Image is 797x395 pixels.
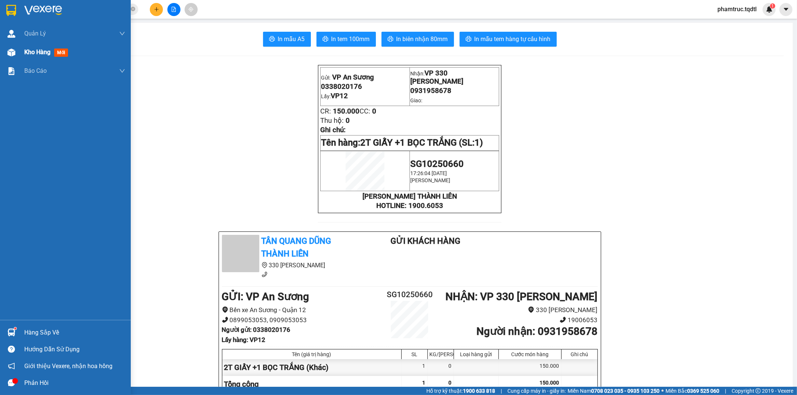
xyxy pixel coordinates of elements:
[262,236,331,259] b: Tân Quang Dũng Thành Liên
[8,379,15,386] span: message
[188,7,194,12] span: aim
[475,137,483,148] span: 1)
[320,116,344,125] span: Thu hộ:
[725,387,726,395] span: |
[540,380,559,386] span: 150.000
[278,34,305,44] span: In mẫu A5
[8,346,15,353] span: question-circle
[222,290,309,303] b: GỬI : VP An Sương
[591,388,659,394] strong: 0708 023 035 - 0935 103 250
[171,7,176,12] span: file-add
[320,107,331,115] span: CR:
[24,327,125,338] div: Hàng sắp về
[449,380,452,386] span: 0
[410,69,463,85] span: VP 330 [PERSON_NAME]
[687,388,719,394] strong: 0369 525 060
[661,389,664,392] span: ⚪️
[167,3,180,16] button: file-add
[52,40,99,57] li: VP VP 330 [PERSON_NAME]
[770,3,775,9] sup: 1
[390,236,460,246] b: Gửi khách hàng
[360,137,483,148] span: 2T GIẤY +1 BỌC TRẮNG (SL:
[222,307,228,313] span: environment
[24,361,112,371] span: Giới thiệu Vexere, nhận hoa hồng
[269,36,275,43] span: printer
[4,50,9,55] span: environment
[119,68,125,74] span: down
[321,83,362,91] span: 0338020176
[779,3,793,16] button: caret-down
[410,97,422,103] span: Giao:
[783,6,790,13] span: caret-down
[6,5,16,16] img: logo-vxr
[476,325,597,338] b: Người nhận : 0931958678
[372,107,376,115] span: 0
[7,329,15,336] img: warehouse-icon
[24,29,46,38] span: Quản Lý
[410,177,450,183] span: [PERSON_NAME]
[410,159,464,169] span: SG10250660
[320,126,346,134] span: Ghi chú:
[396,34,448,44] span: In biên nhận 80mm
[665,387,719,395] span: Miền Bắc
[321,137,483,148] span: Tên hàng:
[321,93,348,99] span: Lấy:
[410,170,447,176] span: 17:26:04 [DATE]
[499,359,562,376] div: 150.000
[222,305,379,315] li: Bến xe An Sương - Quận 12
[8,363,15,370] span: notification
[331,92,348,100] span: VP12
[24,344,125,355] div: Hướng dẫn sử dụng
[131,7,135,11] span: close-circle
[119,31,125,37] span: down
[263,32,311,47] button: printerIn mẫu A5
[222,315,379,325] li: 0899053053, 0909053053
[376,202,443,210] strong: HOTLINE: 1900.6053
[423,380,426,386] span: 1
[507,387,566,395] span: Cung cấp máy in - giấy in:
[771,3,774,9] span: 1
[7,49,15,56] img: warehouse-icon
[4,40,52,49] li: VP VP An Sương
[528,307,534,313] span: environment
[222,261,361,270] li: 330 [PERSON_NAME]
[410,69,498,85] p: Nhận:
[501,351,559,357] div: Cước món hàng
[7,30,15,38] img: warehouse-icon
[131,6,135,13] span: close-circle
[430,351,452,357] div: KG/[PERSON_NAME]
[402,359,428,376] div: 1
[7,67,15,75] img: solution-icon
[460,32,557,47] button: printerIn mẫu tem hàng tự cấu hình
[262,262,268,268] span: environment
[24,66,47,75] span: Báo cáo
[362,192,457,200] strong: [PERSON_NAME] THÀNH LIÊN
[4,50,50,64] b: Bến xe An Sương - Quận 12
[14,327,16,330] sup: 1
[445,290,597,303] b: NHẬN : VP 330 [PERSON_NAME]
[24,49,50,56] span: Kho hàng
[150,3,163,16] button: plus
[404,351,426,357] div: SL
[262,271,268,277] span: phone
[322,36,328,43] span: printer
[331,34,370,44] span: In tem 100mm
[316,32,376,47] button: printerIn tem 100mm
[359,107,370,115] span: CC:
[154,7,159,12] span: plus
[332,73,374,81] span: VP An Sương
[475,34,551,44] span: In mẫu tem hàng tự cấu hình
[428,359,454,376] div: 0
[224,380,259,389] span: Tổng cộng
[426,387,495,395] span: Hỗ trợ kỹ thuật:
[381,32,454,47] button: printerIn biên nhận 80mm
[4,4,108,32] li: Tân Quang Dũng Thành Liên
[379,289,441,301] h2: SG10250660
[766,6,773,13] img: icon-new-feature
[501,387,502,395] span: |
[563,351,596,357] div: Ghi chú
[54,49,68,57] span: mới
[346,116,350,125] span: 0
[441,315,597,325] li: 19006053
[185,3,198,16] button: aim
